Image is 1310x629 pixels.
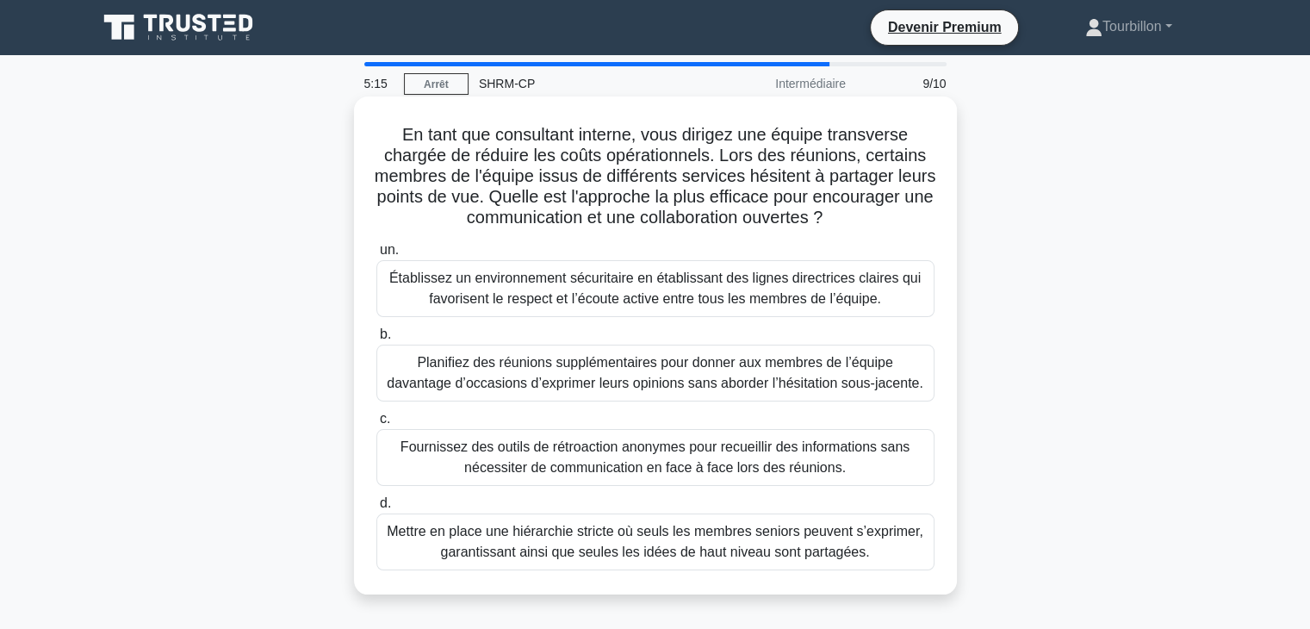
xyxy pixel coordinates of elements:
font: Arrêt [424,78,449,90]
font: b. [380,327,391,341]
font: d. [380,495,391,510]
font: Tourbillon [1102,19,1161,34]
a: Arrêt [404,73,469,95]
font: 9/10 [922,77,946,90]
font: c. [380,411,390,426]
a: Devenir Premium [878,16,1012,38]
div: 5:15 [354,66,404,101]
font: En tant que consultant interne, vous dirigez une équipe transverse chargée de réduire les coûts o... [375,125,936,227]
font: SHRM-CP [479,77,535,90]
font: un. [380,242,399,257]
font: Mettre en place une hiérarchie stricte où seuls les membres seniors peuvent s’exprimer, garantiss... [387,524,923,559]
font: Planifiez des réunions supplémentaires pour donner aux membres de l’équipe davantage d’occasions ... [387,355,923,390]
font: Fournissez des outils de rétroaction anonymes pour recueillir des informations sans nécessiter de... [400,439,910,475]
font: Devenir Premium [888,20,1002,34]
a: Tourbillon [1044,9,1214,44]
font: Établissez un environnement sécuritaire en établissant des lignes directrices claires qui favoris... [389,271,921,306]
font: Intermédiaire [775,77,846,90]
